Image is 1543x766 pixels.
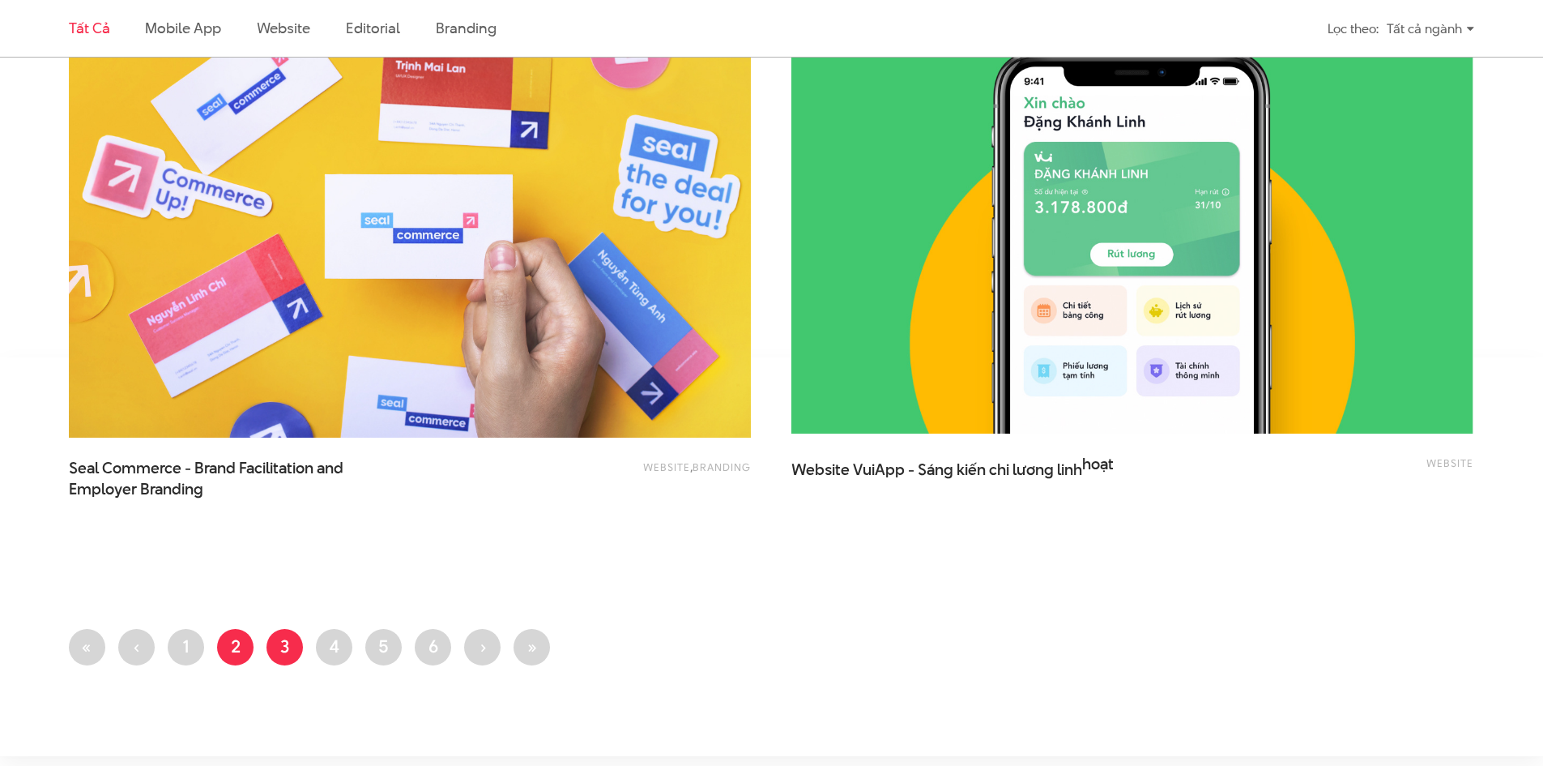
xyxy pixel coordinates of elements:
[69,479,203,500] span: Employer Branding
[526,634,537,658] span: »
[69,458,393,499] a: Seal Commerce - Brand Facilitation andEmployer Branding
[1082,454,1114,475] span: hoạt
[145,18,220,38] a: Mobile app
[257,18,310,38] a: Website
[365,629,402,665] a: 5
[1426,456,1473,470] a: Website
[316,629,352,665] a: 4
[693,460,751,474] a: Branding
[69,458,393,499] span: Seal Commerce - Brand Facilitation and
[82,634,92,658] span: «
[436,18,496,38] a: Branding
[480,634,486,658] span: ›
[415,629,451,665] a: 6
[1328,15,1379,43] div: Lọc theo:
[69,18,109,38] a: Tất cả
[643,460,690,474] a: Website
[791,454,1115,494] a: Website VuiApp - Sáng kiến chi lương linhhoạt
[1387,15,1474,43] div: Tất cả ngành
[346,18,400,38] a: Editorial
[266,629,303,665] a: 3
[168,629,204,665] a: 1
[478,458,751,490] div: ,
[134,634,140,658] span: ‹
[791,454,1115,494] span: Website VuiApp - Sáng kiến chi lương linh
